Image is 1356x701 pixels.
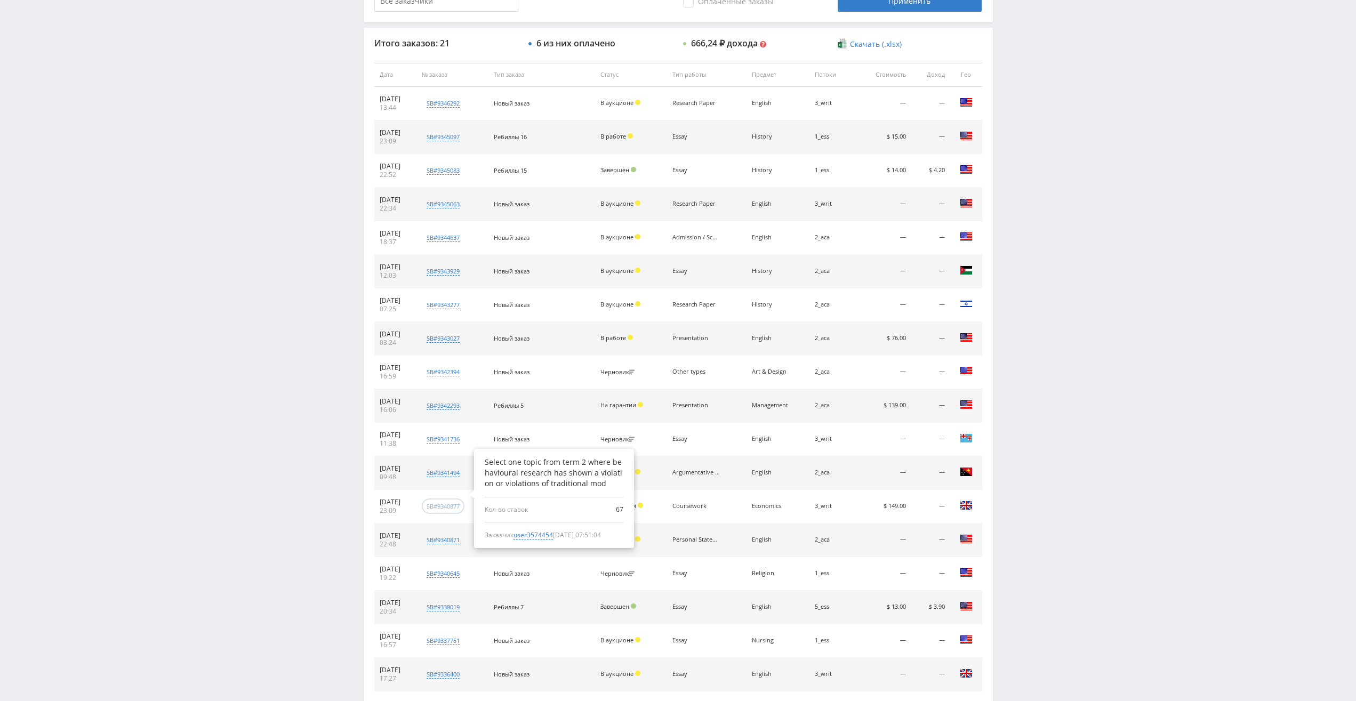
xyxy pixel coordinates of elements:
[380,574,412,582] div: 19:22
[380,196,412,204] div: [DATE]
[600,166,629,174] span: Завершен
[856,456,911,490] td: —
[374,63,417,87] th: Дата
[416,63,488,87] th: № заказа
[911,456,950,490] td: —
[672,133,720,140] div: Essay
[815,570,850,577] div: 1_ess
[672,335,720,342] div: Presentation
[380,128,412,137] div: [DATE]
[815,200,850,207] div: 3_writ
[638,503,643,508] span: Холд
[752,234,800,241] div: English
[856,120,911,154] td: $ 15.00
[427,435,460,444] div: sb#9341736
[752,167,800,174] div: History
[911,423,950,456] td: —
[427,99,460,108] div: sb#9346292
[960,264,973,277] img: jor.png
[672,234,720,241] div: Admission / Scholarship Essay
[427,469,460,477] div: sb#9341494
[752,368,800,375] div: Art & Design
[752,200,800,207] div: English
[815,234,850,241] div: 2_aca
[635,100,640,105] span: Холд
[672,503,720,510] div: Coursework
[672,167,720,174] div: Essay
[380,263,412,271] div: [DATE]
[380,607,412,616] div: 20:34
[380,498,412,506] div: [DATE]
[595,63,667,87] th: Статус
[911,658,950,691] td: —
[380,473,412,481] div: 09:48
[752,671,800,678] div: English
[494,99,529,107] span: Новый заказ
[635,637,640,642] span: Холд
[427,368,460,376] div: sb#9342394
[752,335,800,342] div: English
[815,469,850,476] div: 2_aca
[380,531,412,540] div: [DATE]
[911,591,950,624] td: $ 3.90
[380,103,412,112] div: 13:44
[494,233,529,241] span: Новый заказ
[672,402,720,409] div: Presentation
[911,490,950,523] td: —
[960,533,973,545] img: usa.png
[672,436,720,442] div: Essay
[427,670,460,679] div: sb#9336400
[635,268,640,273] span: Холд
[427,233,460,242] div: sb#9344637
[752,603,800,610] div: English
[960,432,973,445] img: fji.png
[815,167,850,174] div: 1_ess
[631,167,636,172] span: Подтвержден
[427,334,460,343] div: sb#9343027
[494,603,524,611] span: Ребиллы 7
[856,63,911,87] th: Стоимость
[667,63,746,87] th: Тип работы
[911,120,950,154] td: —
[427,301,460,309] div: sb#9343277
[856,490,911,523] td: $ 149.00
[672,368,720,375] div: Other types
[911,63,950,87] th: Доход
[752,133,800,140] div: History
[672,536,720,543] div: Personal Statement
[960,566,973,579] img: usa.png
[600,300,633,308] span: В аукционе
[635,234,640,239] span: Холд
[380,271,412,280] div: 12:03
[815,436,850,442] div: 3_writ
[838,38,847,49] img: xlsx
[494,401,524,409] span: Ребиллы 5
[600,436,637,443] div: Черновик
[600,670,633,678] span: В аукционе
[380,339,412,347] div: 03:24
[672,637,720,644] div: Essay
[960,297,973,310] img: isr.png
[815,637,850,644] div: 1_ess
[856,523,911,557] td: —
[635,671,640,676] span: Холд
[427,603,460,611] div: sb#9338019
[635,469,640,474] span: Холд
[856,591,911,624] td: $ 13.00
[631,603,636,609] span: Подтвержден
[672,200,720,207] div: Research Paper
[427,166,460,175] div: sb#9345083
[600,401,636,409] span: На гарантии
[911,188,950,221] td: —
[960,667,973,680] img: gbr.png
[427,133,460,141] div: sb#9345097
[494,200,529,208] span: Новый заказ
[628,133,633,139] span: Холд
[815,301,850,308] div: 2_aca
[752,503,800,510] div: Economics
[494,569,529,577] span: Новый заказ
[856,288,911,322] td: —
[856,87,911,120] td: —
[380,204,412,213] div: 22:34
[911,557,950,591] td: —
